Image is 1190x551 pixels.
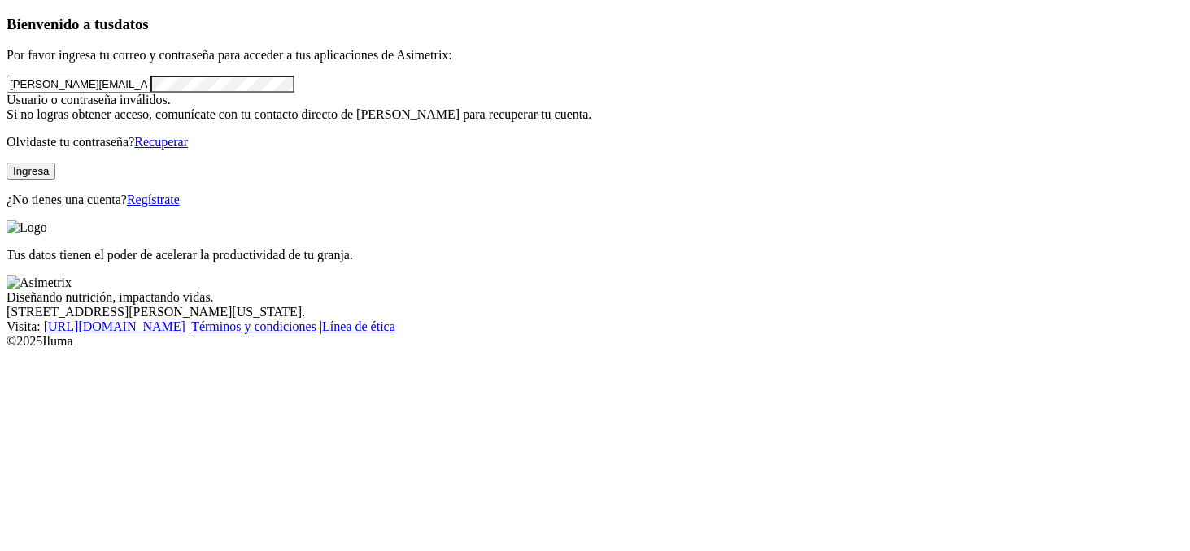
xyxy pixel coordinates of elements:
div: Diseñando nutrición, impactando vidas. [7,290,1183,305]
a: Regístrate [127,193,180,206]
div: Usuario o contraseña inválidos. Si no logras obtener acceso, comunícate con tu contacto directo d... [7,93,1183,122]
p: Por favor ingresa tu correo y contraseña para acceder a tus aplicaciones de Asimetrix: [7,48,1183,63]
div: [STREET_ADDRESS][PERSON_NAME][US_STATE]. [7,305,1183,319]
a: Recuperar [134,135,188,149]
input: Tu correo [7,76,150,93]
h3: Bienvenido a tus [7,15,1183,33]
button: Ingresa [7,163,55,180]
p: Tus datos tienen el poder de acelerar la productividad de tu granja. [7,248,1183,262]
span: datos [114,15,149,33]
a: Línea de ética [322,319,395,333]
img: Logo [7,220,47,235]
a: Términos y condiciones [191,319,316,333]
p: ¿No tienes una cuenta? [7,193,1183,207]
img: Asimetrix [7,275,72,290]
a: [URL][DOMAIN_NAME] [44,319,185,333]
div: © 2025 Iluma [7,334,1183,349]
p: Olvidaste tu contraseña? [7,135,1183,150]
div: Visita : | | [7,319,1183,334]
